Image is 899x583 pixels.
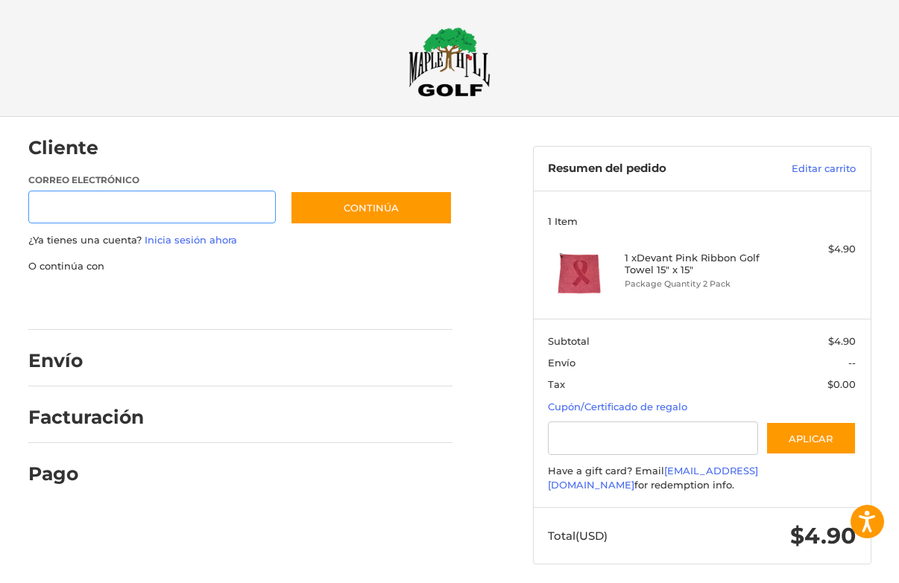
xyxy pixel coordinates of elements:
div: Have a gift card? Email for redemption info. [548,464,856,493]
span: -- [848,357,856,369]
span: Envío [548,357,575,369]
button: Aplicar [766,421,857,455]
span: Tax [548,378,565,390]
a: Cupón/Certificado de regalo [548,401,687,412]
span: $4.90 [828,335,856,347]
span: Total (USD) [548,529,608,543]
h2: Pago [28,462,116,485]
p: ¿Ya tienes una cuenta? [28,233,452,248]
p: O continúa con [28,259,452,274]
div: $4.90 [779,242,856,257]
iframe: PayPal-paypal [23,288,135,315]
a: Inicia sesión ahora [145,234,237,246]
h2: Cliente [28,136,116,159]
a: Editar carrito [748,162,856,176]
h3: 1 Item [548,215,856,227]
h4: 1 x Devant Pink Ribbon Golf Towel 15" x 15" [625,252,775,276]
input: Certificado de regalo o código de cupón [548,421,758,455]
span: $4.90 [790,522,856,549]
h3: Resumen del pedido [548,162,748,176]
img: Maple Hill Golf [409,27,490,97]
label: Correo electrónico [28,173,276,187]
span: $0.00 [827,378,856,390]
h2: Envío [28,349,116,372]
h2: Facturación [28,406,144,429]
li: Package Quantity 2 Pack [625,278,775,290]
span: Subtotal [548,335,590,347]
button: Continúa [290,191,452,225]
